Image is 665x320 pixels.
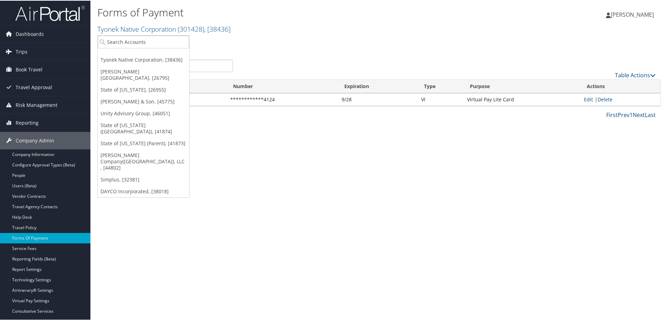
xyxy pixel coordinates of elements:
[633,110,645,118] a: Next
[98,185,189,197] a: DAYCO Incorporated, [38018]
[98,149,189,173] a: [PERSON_NAME] Company([GEOGRAPHIC_DATA]), LLC , [44802]
[227,79,338,93] th: Number
[606,3,661,24] a: [PERSON_NAME]
[98,95,189,107] a: [PERSON_NAME] & Son, [45775]
[98,35,189,48] input: Search Accounts
[98,53,189,65] a: Tyonek Native Corporation, [38436]
[418,79,464,93] th: Type
[615,71,656,78] a: Table Actions
[98,119,189,137] a: State of [US_STATE] ([GEOGRAPHIC_DATA]), [41874]
[98,65,189,83] a: [PERSON_NAME][GEOGRAPHIC_DATA], [26795]
[598,95,612,102] a: Delete
[16,42,27,60] span: Trips
[464,79,580,93] th: Purpose: activate to sort column ascending
[16,25,44,42] span: Dashboards
[16,131,54,149] span: Company Admin
[611,10,654,18] span: [PERSON_NAME]
[618,110,630,118] a: Prev
[178,24,204,33] span: ( 301428 )
[338,93,418,105] td: 9/28
[338,79,418,93] th: Expiration: activate to sort column ascending
[584,95,593,102] a: Edit
[630,110,633,118] a: 1
[98,83,189,95] a: State of [US_STATE], [26955]
[464,93,580,105] td: Virtual Pay Lite Card
[16,114,39,131] span: Reporting
[98,173,189,185] a: Simplus, [32381]
[16,96,57,113] span: Risk Management
[97,24,231,33] a: Tyonek Native Corporation
[97,5,473,19] h1: Forms of Payment
[645,110,656,118] a: Last
[16,60,42,78] span: Book Travel
[580,79,660,93] th: Actions
[98,107,189,119] a: Unity Advisory Group, [46051]
[580,93,660,105] td: |
[418,93,464,105] td: VI
[16,78,52,95] span: Travel Approval
[204,24,231,33] span: , [ 38436 ]
[606,110,618,118] a: First
[15,5,85,21] img: airportal-logo.png
[98,137,189,149] a: State of [US_STATE] (Parent), [41873]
